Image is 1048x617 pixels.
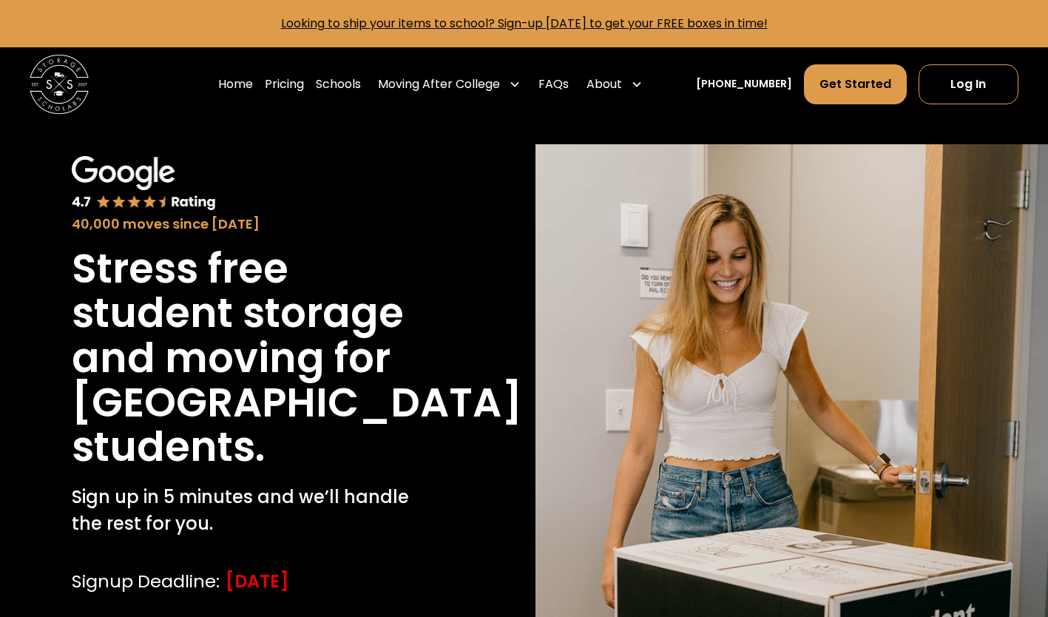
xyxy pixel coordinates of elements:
a: Get Started [804,64,907,104]
div: Moving After College [378,75,500,93]
div: Signup Deadline: [72,568,220,595]
div: About [586,75,622,93]
div: 40,000 moves since [DATE] [72,215,441,235]
a: [PHONE_NUMBER] [696,76,792,92]
a: Log In [919,64,1019,104]
div: Moving After College [372,64,527,105]
h1: Stress free student storage and moving for [72,246,441,380]
a: Looking to ship your items to school? Sign-up [DATE] to get your FREE boxes in time! [281,15,768,32]
h1: students. [72,425,265,469]
p: Sign up in 5 minutes and we’ll handle the rest for you. [72,484,441,537]
a: Pricing [265,64,304,105]
a: Home [218,64,253,105]
a: FAQs [538,64,569,105]
a: Schools [316,64,361,105]
div: [DATE] [226,568,289,595]
img: Storage Scholars main logo [30,55,89,114]
h1: [GEOGRAPHIC_DATA] [72,380,522,425]
img: Google 4.7 star rating [72,156,216,212]
div: About [581,64,649,105]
